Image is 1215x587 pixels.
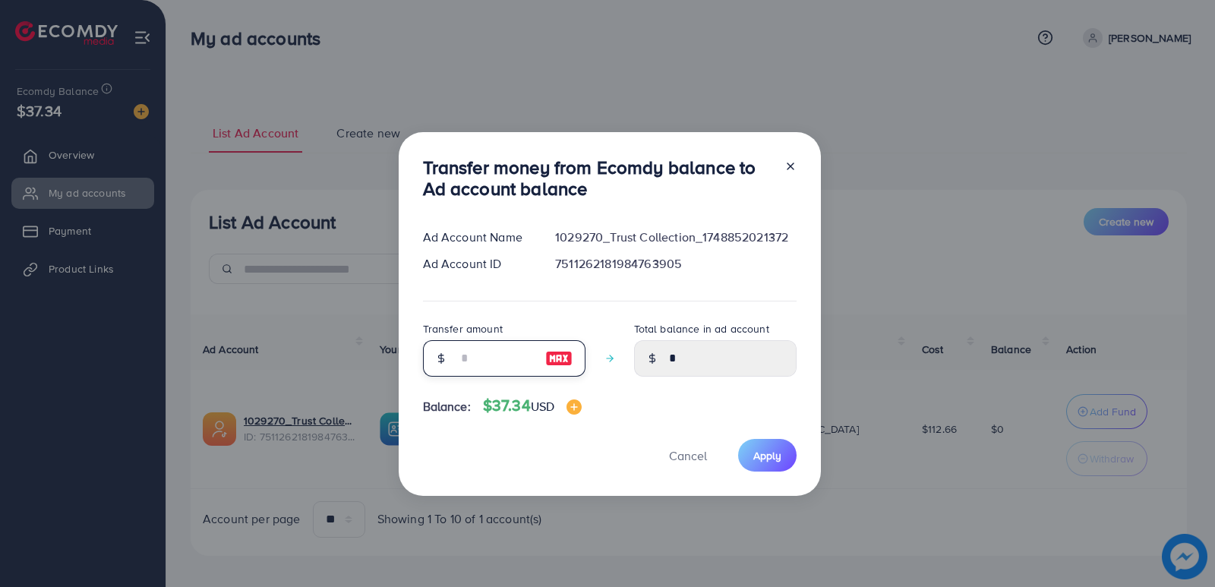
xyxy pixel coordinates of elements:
div: Ad Account Name [411,229,544,246]
label: Transfer amount [423,321,503,336]
div: Ad Account ID [411,255,544,273]
button: Apply [738,439,797,472]
h4: $37.34 [483,396,582,415]
h3: Transfer money from Ecomdy balance to Ad account balance [423,156,772,200]
span: Cancel [669,447,707,464]
span: Apply [753,448,781,463]
div: 7511262181984763905 [543,255,808,273]
div: 1029270_Trust Collection_1748852021372 [543,229,808,246]
span: USD [531,398,554,415]
img: image [566,399,582,415]
span: Balance: [423,398,471,415]
button: Cancel [650,439,726,472]
label: Total balance in ad account [634,321,769,336]
img: image [545,349,573,368]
